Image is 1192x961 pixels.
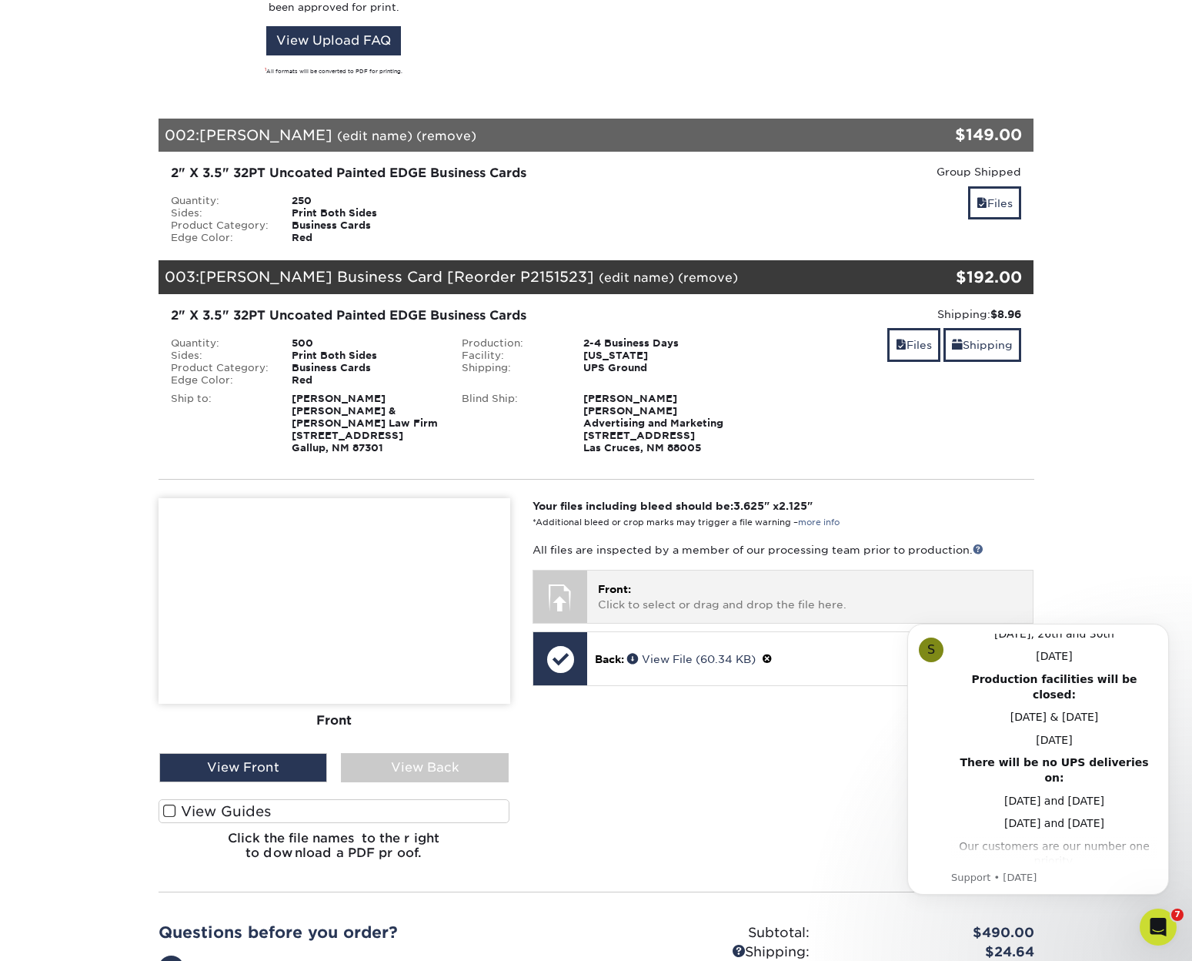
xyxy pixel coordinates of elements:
[887,328,940,361] a: Files
[533,500,813,512] strong: Your files including bleed should be: " x "
[888,266,1023,289] div: $192.00
[596,923,821,943] div: Subtotal:
[171,164,730,182] div: 2" X 3.5" 32PT Uncoated Painted EDGE Business Cards
[159,923,585,942] h2: Questions before you order?
[159,393,281,454] div: Ship to:
[598,581,1022,613] p: Click to select or drag and drop the file here.
[265,67,266,72] sup: 1
[159,68,510,75] div: All formats will be converted to PDF for printing.
[159,207,281,219] div: Sides:
[280,350,450,362] div: Print Both Sides
[4,914,131,956] iframe: Google Customer Reviews
[599,270,674,285] a: (edit name)
[572,362,742,374] div: UPS Ground
[280,337,450,350] div: 500
[884,601,1192,919] iframe: Intercom notifications message
[280,374,450,387] div: Red
[450,337,572,350] div: Production:
[990,308,1021,320] strong: $8.96
[159,119,888,152] div: 002:
[159,337,281,350] div: Quantity:
[159,195,281,207] div: Quantity:
[337,129,412,143] a: (edit name)
[896,339,907,351] span: files
[159,350,281,362] div: Sides:
[159,799,510,823] label: View Guides
[280,207,450,219] div: Print Both Sides
[1140,909,1177,946] iframe: Intercom live chat
[416,129,476,143] a: (remove)
[821,923,1046,943] div: $490.00
[280,232,450,244] div: Red
[171,306,730,325] div: 2" X 3.5" 32PT Uncoated Painted EDGE Business Cards
[266,26,401,55] a: View Upload FAQ
[292,393,438,454] strong: [PERSON_NAME] [PERSON_NAME] & [PERSON_NAME] Law Firm [STREET_ADDRESS] Gallup, NM 87301
[888,123,1023,146] div: $149.00
[968,186,1021,219] a: Files
[450,350,572,362] div: Facility:
[572,350,742,362] div: [US_STATE]
[159,374,281,387] div: Edge Color:
[753,306,1022,322] div: Shipping:
[159,753,327,782] div: View Front
[598,583,631,595] span: Front:
[159,362,281,374] div: Product Category:
[159,831,510,872] h6: Click the file names to the right to download a PDF proof.
[533,542,1033,558] p: All files are inspected by a member of our processing team prior to production.
[798,517,840,527] a: more info
[753,164,1022,179] div: Group Shipped
[943,328,1021,361] a: Shipping
[199,268,594,285] span: [PERSON_NAME] Business Card [Reorder P2151523]
[595,653,624,665] span: Back:
[199,126,332,143] span: [PERSON_NAME]
[450,393,572,454] div: Blind Ship:
[159,260,888,294] div: 003:
[533,517,840,527] small: *Additional bleed or crop marks may trigger a file warning –
[1171,909,1184,921] span: 7
[977,197,987,209] span: files
[678,270,738,285] a: (remove)
[450,362,572,374] div: Shipping:
[159,219,281,232] div: Product Category:
[159,232,281,244] div: Edge Color:
[733,500,764,512] span: 3.625
[280,362,450,374] div: Business Cards
[341,753,509,782] div: View Back
[572,337,742,350] div: 2-4 Business Days
[280,195,450,207] div: 250
[779,500,807,512] span: 2.125
[952,339,963,351] span: shipping
[583,393,723,454] strong: [PERSON_NAME] [PERSON_NAME] Advertising and Marketing [STREET_ADDRESS] Las Cruces, NM 88005
[280,219,450,232] div: Business Cards
[159,704,510,738] div: Front
[627,653,756,665] a: View File (60.34 KB)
